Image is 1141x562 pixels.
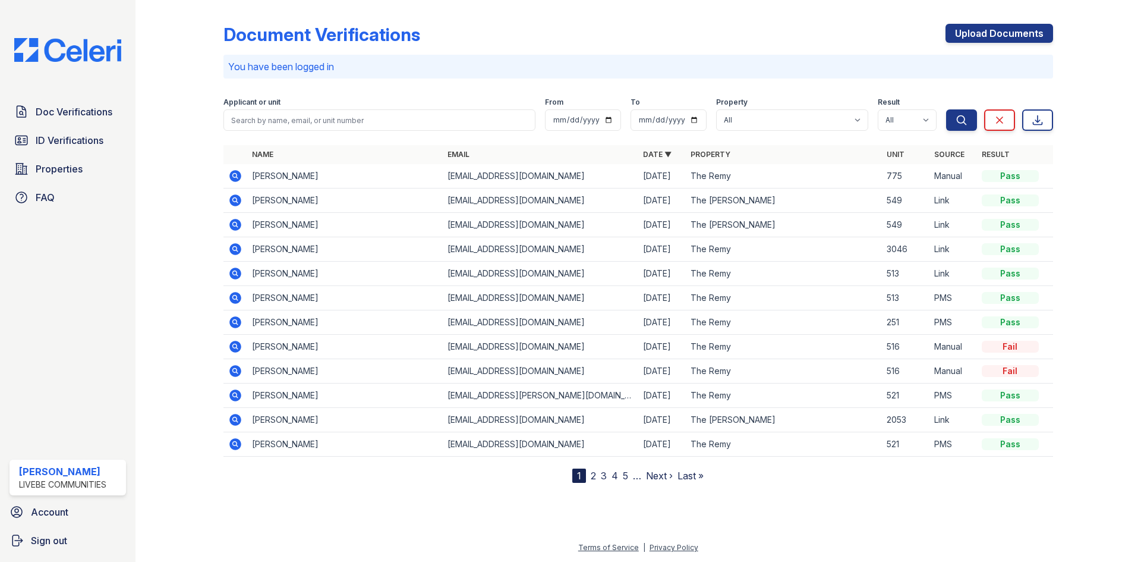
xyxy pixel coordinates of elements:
[691,150,730,159] a: Property
[443,335,638,359] td: [EMAIL_ADDRESS][DOMAIN_NAME]
[882,310,929,335] td: 251
[638,213,686,237] td: [DATE]
[223,98,280,107] label: Applicant or unit
[638,237,686,262] td: [DATE]
[882,262,929,286] td: 513
[638,262,686,286] td: [DATE]
[591,470,596,482] a: 2
[982,150,1010,159] a: Result
[882,384,929,408] td: 521
[929,408,977,432] td: Link
[247,384,443,408] td: [PERSON_NAME]
[601,470,607,482] a: 3
[882,189,929,213] td: 549
[443,408,638,432] td: [EMAIL_ADDRESS][DOMAIN_NAME]
[929,237,977,262] td: Link
[36,162,83,176] span: Properties
[716,98,748,107] label: Property
[982,268,1039,280] div: Pass
[929,432,977,457] td: PMS
[686,237,881,262] td: The Remy
[686,189,881,213] td: The [PERSON_NAME]
[882,286,929,310] td: 513
[982,414,1039,426] div: Pass
[929,213,977,237] td: Link
[443,286,638,310] td: [EMAIL_ADDRESS][DOMAIN_NAME]
[982,194,1039,206] div: Pass
[929,189,977,213] td: Link
[982,365,1039,377] div: Fail
[882,359,929,384] td: 516
[882,432,929,457] td: 521
[443,384,638,408] td: [EMAIL_ADDRESS][PERSON_NAME][DOMAIN_NAME]
[686,384,881,408] td: The Remy
[631,98,640,107] label: To
[443,213,638,237] td: [EMAIL_ADDRESS][DOMAIN_NAME]
[929,286,977,310] td: PMS
[247,237,443,262] td: [PERSON_NAME]
[929,384,977,408] td: PMS
[882,408,929,432] td: 2053
[19,479,106,491] div: LiveBe Communities
[638,432,686,457] td: [DATE]
[443,164,638,189] td: [EMAIL_ADDRESS][DOMAIN_NAME]
[638,310,686,335] td: [DATE]
[247,310,443,335] td: [PERSON_NAME]
[982,316,1039,328] div: Pass
[643,543,645,552] div: |
[638,164,686,189] td: [DATE]
[443,359,638,384] td: [EMAIL_ADDRESS][DOMAIN_NAME]
[686,310,881,335] td: The Remy
[19,464,106,479] div: [PERSON_NAME]
[443,237,638,262] td: [EMAIL_ADDRESS][DOMAIN_NAME]
[686,408,881,432] td: The [PERSON_NAME]
[982,292,1039,304] div: Pass
[882,237,929,262] td: 3046
[929,335,977,359] td: Manual
[686,286,881,310] td: The Remy
[247,359,443,384] td: [PERSON_NAME]
[646,470,673,482] a: Next ›
[929,310,977,335] td: PMS
[686,164,881,189] td: The Remy
[982,219,1039,231] div: Pass
[882,213,929,237] td: 549
[223,24,420,45] div: Document Verifications
[247,286,443,310] td: [PERSON_NAME]
[5,38,131,62] img: CE_Logo_Blue-a8612792a0a2168367f1c8372b55b34899dd931a85d93a1a3d3e32e68fde9ad4.png
[10,186,126,209] a: FAQ
[578,543,639,552] a: Terms of Service
[982,243,1039,255] div: Pass
[447,150,469,159] a: Email
[677,470,704,482] a: Last »
[643,150,672,159] a: Date ▼
[612,470,618,482] a: 4
[10,157,126,181] a: Properties
[31,505,68,519] span: Account
[887,150,904,159] a: Unit
[934,150,965,159] a: Source
[929,164,977,189] td: Manual
[686,359,881,384] td: The Remy
[5,529,131,552] a: Sign out
[247,335,443,359] td: [PERSON_NAME]
[686,213,881,237] td: The [PERSON_NAME]
[686,432,881,457] td: The Remy
[633,469,641,483] span: …
[247,189,443,213] td: [PERSON_NAME]
[638,189,686,213] td: [DATE]
[443,432,638,457] td: [EMAIL_ADDRESS][DOMAIN_NAME]
[247,432,443,457] td: [PERSON_NAME]
[982,341,1039,353] div: Fail
[638,359,686,384] td: [DATE]
[638,286,686,310] td: [DATE]
[36,105,112,119] span: Doc Verifications
[5,500,131,524] a: Account
[882,335,929,359] td: 516
[545,98,563,107] label: From
[31,533,67,548] span: Sign out
[443,189,638,213] td: [EMAIL_ADDRESS][DOMAIN_NAME]
[443,262,638,286] td: [EMAIL_ADDRESS][DOMAIN_NAME]
[686,262,881,286] td: The Remy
